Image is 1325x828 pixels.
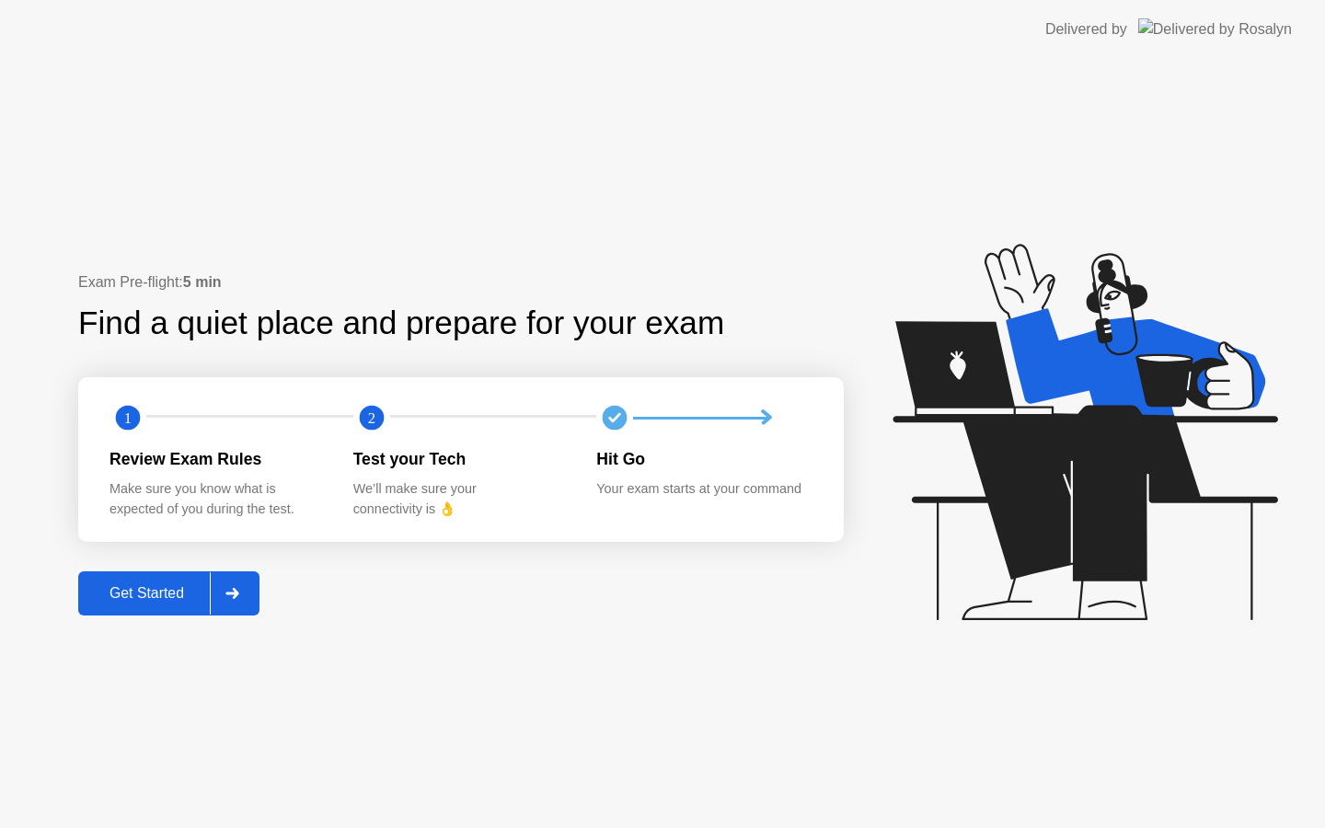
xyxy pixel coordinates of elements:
[78,571,259,615] button: Get Started
[78,299,727,348] div: Find a quiet place and prepare for your exam
[109,479,324,519] div: Make sure you know what is expected of you during the test.
[368,409,375,427] text: 2
[1045,18,1127,40] div: Delivered by
[78,271,844,293] div: Exam Pre-flight:
[84,585,210,602] div: Get Started
[1138,18,1292,40] img: Delivered by Rosalyn
[124,409,132,427] text: 1
[109,447,324,471] div: Review Exam Rules
[596,479,811,500] div: Your exam starts at your command
[183,274,222,290] b: 5 min
[596,447,811,471] div: Hit Go
[353,447,568,471] div: Test your Tech
[353,479,568,519] div: We’ll make sure your connectivity is 👌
